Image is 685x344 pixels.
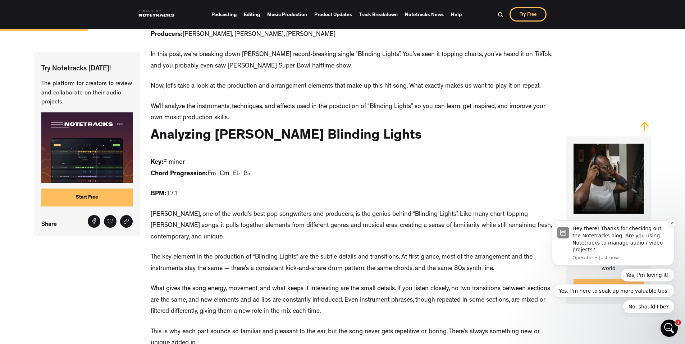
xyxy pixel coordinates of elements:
[41,79,132,107] p: The platform for creators to review and collaborate on their audio projects.
[151,81,540,93] p: Now, let’s take a look at the production and arrangement elements that make up this hit song. Wha...
[267,9,307,20] a: Music Production
[314,9,352,20] a: Product Updates
[151,128,422,145] h2: Analyzing [PERSON_NAME] Blinding Lights
[123,218,129,224] img: Share link icon
[151,284,556,318] p: What gives the song energy, movement, and what keeps it interesting are the small details. If you...
[41,64,132,74] p: Try Notetracks [DATE]!
[151,50,556,72] p: In this post, we’re breaking down [PERSON_NAME] record-breaking single “Blinding Lights”. You’ve ...
[451,9,462,20] a: Help
[41,188,132,206] a: Start Free
[675,320,681,325] span: 1
[41,219,60,229] p: Share
[541,214,685,317] iframe: Intercom notifications message
[151,29,335,41] p: [PERSON_NAME], [PERSON_NAME], [PERSON_NAME]
[151,102,556,124] p: We’ll analyze the instruments, techniques, and effects used in the production of “Blinding Lights...
[151,252,556,275] p: The key element in the production of “Blinding Lights” are the subtle details and transitions. At...
[151,157,250,180] p: F minor Fm Cm E♭ B♭
[104,215,117,227] a: Tweet
[244,9,260,20] a: Editing
[151,189,178,200] p: 171
[510,7,547,22] a: Try Free
[151,32,183,38] strong: Producers:
[151,171,207,177] strong: Chord Progression:
[405,9,444,20] a: Notetracks News
[359,9,398,20] a: Track Breakdown
[151,159,163,166] strong: Key:
[151,209,556,243] p: [PERSON_NAME], one of the world’s best pop songwriters and producers, is the genius behind “Blind...
[88,215,100,227] a: Share on Facebook
[661,320,678,337] iframe: Intercom live chat
[498,12,503,17] img: Search Bar
[211,9,237,20] a: Podcasting
[151,191,166,197] strong: BPM:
